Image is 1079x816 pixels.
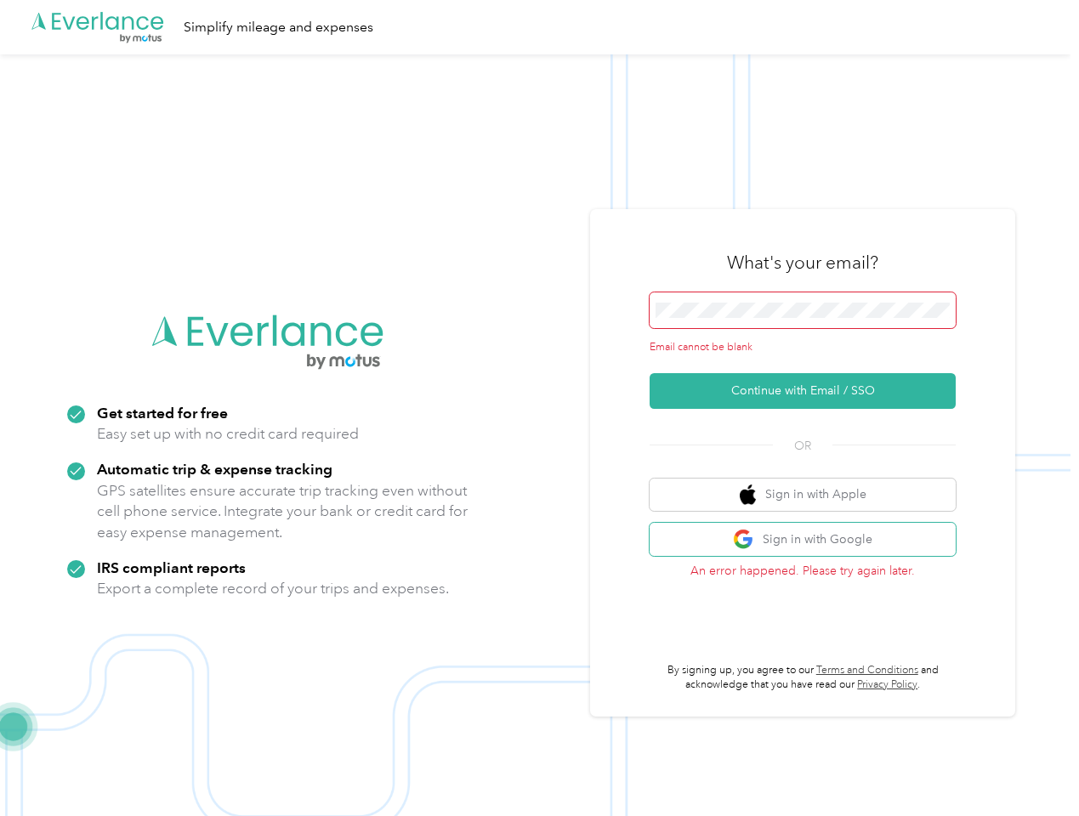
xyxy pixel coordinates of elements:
[97,423,359,445] p: Easy set up with no credit card required
[650,340,956,355] div: Email cannot be blank
[97,480,469,543] p: GPS satellites ensure accurate trip tracking even without cell phone service. Integrate your bank...
[650,523,956,556] button: google logoSign in with Google
[97,558,246,576] strong: IRS compliant reports
[650,562,956,580] p: An error happened. Please try again later.
[650,663,956,693] p: By signing up, you agree to our and acknowledge that you have read our .
[97,404,228,422] strong: Get started for free
[773,437,832,455] span: OR
[650,479,956,512] button: apple logoSign in with Apple
[97,460,332,478] strong: Automatic trip & expense tracking
[97,578,449,599] p: Export a complete record of your trips and expenses.
[650,373,956,409] button: Continue with Email / SSO
[733,529,754,550] img: google logo
[816,664,918,677] a: Terms and Conditions
[184,17,373,38] div: Simplify mileage and expenses
[727,251,878,275] h3: What's your email?
[857,678,917,691] a: Privacy Policy
[740,484,757,506] img: apple logo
